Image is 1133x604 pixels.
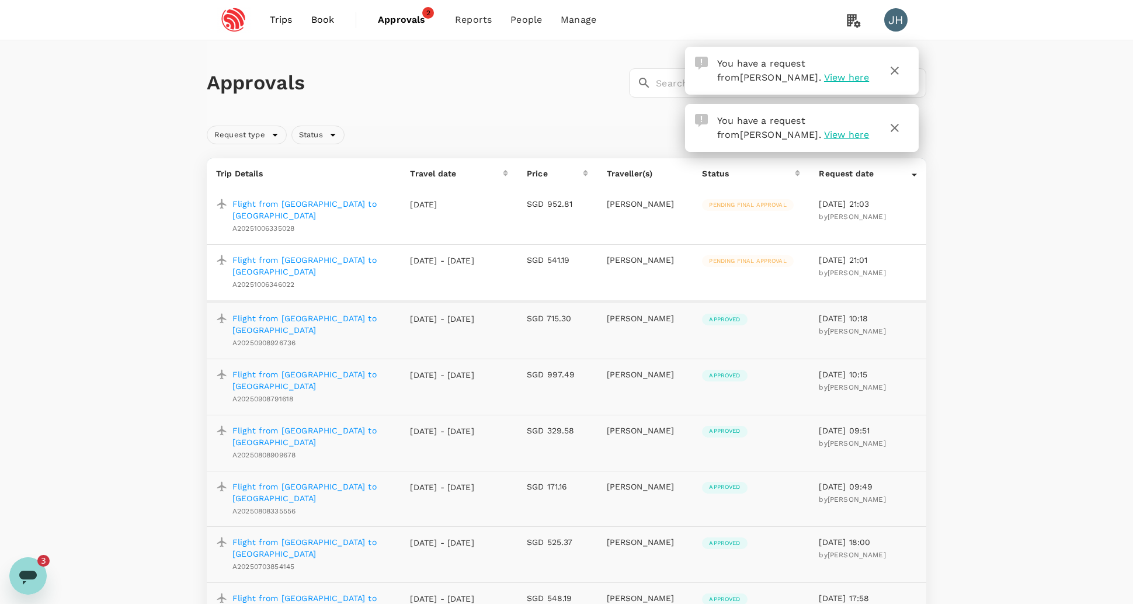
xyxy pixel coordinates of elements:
[607,168,684,179] p: Traveller(s)
[702,539,747,547] span: Approved
[828,551,886,559] span: [PERSON_NAME]
[819,425,917,436] p: [DATE] 09:51
[410,369,474,381] p: [DATE] - [DATE]
[527,168,583,179] div: Price
[607,481,684,492] p: [PERSON_NAME]
[292,130,330,141] span: Status
[819,551,885,559] span: by
[828,327,886,335] span: [PERSON_NAME]
[527,536,588,548] p: SGD 525.37
[410,168,502,179] div: Travel date
[232,481,391,504] a: Flight from [GEOGRAPHIC_DATA] to [GEOGRAPHIC_DATA]
[702,257,793,265] span: Pending final approval
[422,7,434,19] span: 2
[216,168,391,179] p: Trip Details
[819,213,885,221] span: by
[607,313,684,324] p: [PERSON_NAME]
[607,425,684,436] p: [PERSON_NAME]
[561,13,596,27] span: Manage
[884,8,908,32] div: JH
[311,13,335,27] span: Book
[455,13,492,27] span: Reports
[607,536,684,548] p: [PERSON_NAME]
[607,369,684,380] p: [PERSON_NAME]
[828,495,886,504] span: [PERSON_NAME]
[232,369,391,392] a: Flight from [GEOGRAPHIC_DATA] to [GEOGRAPHIC_DATA]
[410,255,474,266] p: [DATE] - [DATE]
[828,269,886,277] span: [PERSON_NAME]
[717,58,821,83] span: You have a request from .
[410,425,474,437] p: [DATE] - [DATE]
[656,68,926,98] input: Search by travellers, trips, or destination
[527,313,588,324] p: SGD 715.30
[819,269,885,277] span: by
[527,592,588,604] p: SGD 548.19
[702,595,747,603] span: Approved
[232,224,294,232] span: A20251006335028
[824,129,869,140] span: View here
[702,372,747,380] span: Approved
[232,198,391,221] a: Flight from [GEOGRAPHIC_DATA] to [GEOGRAPHIC_DATA]
[819,313,917,324] p: [DATE] 10:18
[819,168,912,179] div: Request date
[828,439,886,447] span: [PERSON_NAME]
[819,439,885,447] span: by
[232,451,296,459] span: A20250808909678
[824,72,869,83] span: View here
[232,563,294,571] span: A20250703854145
[527,425,588,436] p: SGD 329.58
[607,198,684,210] p: [PERSON_NAME]
[232,395,293,403] span: A20250908791618
[828,213,886,221] span: [PERSON_NAME]
[717,115,821,140] span: You have a request from .
[695,114,708,127] img: Approval Request
[702,483,747,491] span: Approved
[819,495,885,504] span: by
[819,592,917,604] p: [DATE] 17:58
[607,254,684,266] p: [PERSON_NAME]
[37,555,61,567] iframe: Number of unread messages
[527,369,588,380] p: SGD 997.49
[207,71,624,95] h1: Approvals
[702,315,747,324] span: Approved
[819,254,917,266] p: [DATE] 21:01
[819,536,917,548] p: [DATE] 18:00
[702,168,795,179] div: Status
[828,383,886,391] span: [PERSON_NAME]
[232,425,391,448] a: Flight from [GEOGRAPHIC_DATA] to [GEOGRAPHIC_DATA]
[207,7,260,33] img: Espressif Systems Singapore Pte Ltd
[819,198,917,210] p: [DATE] 21:03
[232,254,391,277] a: Flight from [GEOGRAPHIC_DATA] to [GEOGRAPHIC_DATA]
[232,313,391,336] a: Flight from [GEOGRAPHIC_DATA] to [GEOGRAPHIC_DATA]
[607,592,684,604] p: [PERSON_NAME]
[740,72,819,83] span: [PERSON_NAME]
[9,557,47,595] iframe: Button to launch messaging window, 3 unread messages
[232,536,391,560] p: Flight from [GEOGRAPHIC_DATA] to [GEOGRAPHIC_DATA]
[819,481,917,492] p: [DATE] 09:49
[410,481,474,493] p: [DATE] - [DATE]
[410,199,474,210] p: [DATE]
[740,129,819,140] span: [PERSON_NAME]
[819,327,885,335] span: by
[207,130,272,141] span: Request type
[702,427,747,435] span: Approved
[410,537,474,549] p: [DATE] - [DATE]
[378,13,436,27] span: Approvals
[291,126,345,144] div: Status
[527,481,588,492] p: SGD 171.16
[527,254,588,266] p: SGD 541.19
[232,507,296,515] span: A20250808335556
[232,280,294,289] span: A20251006346022
[819,383,885,391] span: by
[702,201,793,209] span: Pending final approval
[207,126,287,144] div: Request type
[232,339,296,347] span: A20250908926736
[410,313,474,325] p: [DATE] - [DATE]
[510,13,542,27] span: People
[819,369,917,380] p: [DATE] 10:15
